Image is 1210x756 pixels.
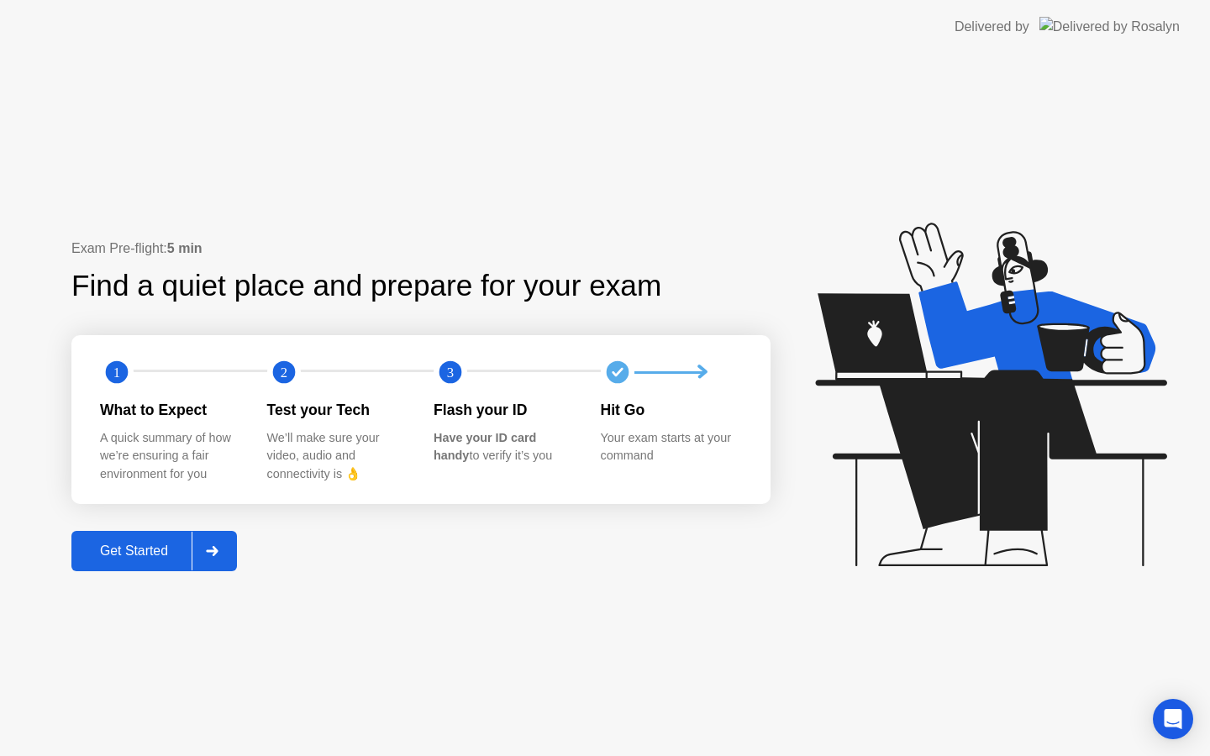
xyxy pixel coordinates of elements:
[267,399,408,421] div: Test your Tech
[71,264,664,308] div: Find a quiet place and prepare for your exam
[71,239,771,259] div: Exam Pre-flight:
[955,17,1029,37] div: Delivered by
[280,365,287,381] text: 2
[113,365,120,381] text: 1
[100,429,240,484] div: A quick summary of how we’re ensuring a fair environment for you
[1039,17,1180,36] img: Delivered by Rosalyn
[76,543,192,559] div: Get Started
[601,399,741,421] div: Hit Go
[100,399,240,421] div: What to Expect
[447,365,454,381] text: 3
[434,431,536,463] b: Have your ID card handy
[601,429,741,465] div: Your exam starts at your command
[267,429,408,484] div: We’ll make sure your video, audio and connectivity is 👌
[1153,699,1193,739] div: Open Intercom Messenger
[434,429,574,465] div: to verify it’s you
[71,531,237,571] button: Get Started
[434,399,574,421] div: Flash your ID
[167,241,203,255] b: 5 min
